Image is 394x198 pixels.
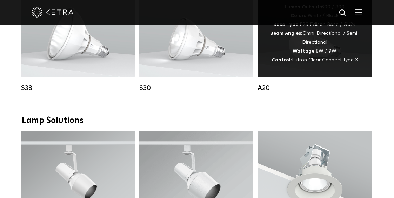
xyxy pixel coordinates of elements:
div: S38 [21,84,135,92]
div: 600 / 800 White / Black E26 Edison Base / GU24 Omni-Directional / Semi-Directional 8W / 9W [268,3,361,64]
span: Lutron Clear Connect Type X [292,57,358,62]
div: Lamp Solutions [22,116,373,126]
strong: Beam Angles: [270,31,302,36]
img: search icon [339,9,347,18]
strong: Wattage: [293,49,316,54]
img: Hamburger%20Nav.svg [355,9,362,15]
strong: Control: [272,57,292,62]
div: A20 [258,84,372,92]
div: S30 [139,84,253,92]
img: ketra-logo-2019-white [32,7,74,18]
